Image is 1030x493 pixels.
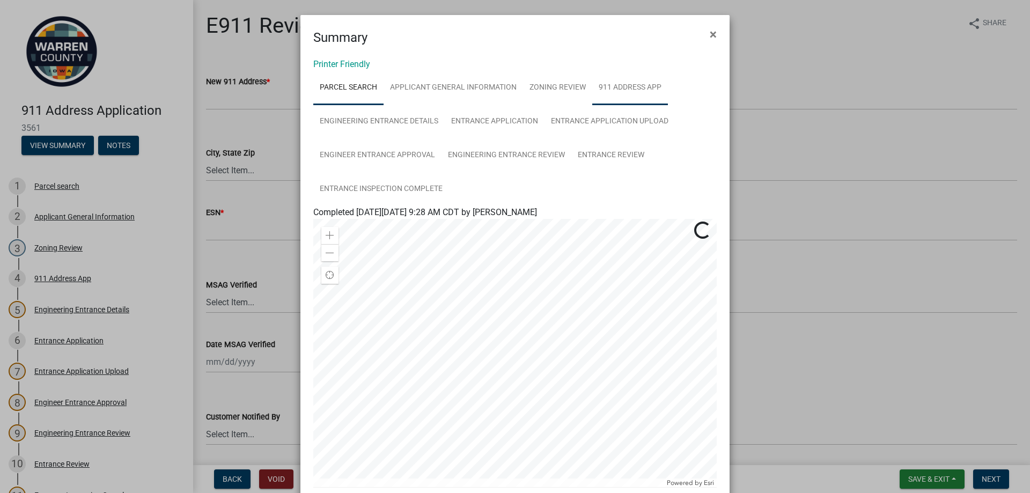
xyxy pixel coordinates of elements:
[321,244,339,261] div: Zoom out
[313,105,445,139] a: Engineering Entrance Details
[384,71,523,105] a: Applicant General Information
[321,267,339,284] div: Find my location
[704,479,714,487] a: Esri
[313,59,370,69] a: Printer Friendly
[571,138,651,173] a: Entrance Review
[313,71,384,105] a: Parcel search
[321,227,339,244] div: Zoom in
[313,138,442,173] a: Engineer Entrance Approval
[701,19,725,49] button: Close
[710,27,717,42] span: ×
[313,28,367,47] h4: Summary
[592,71,668,105] a: 911 Address App
[523,71,592,105] a: Zoning Review
[313,172,449,207] a: Entrance Inspection Complete
[445,105,545,139] a: Entrance Application
[545,105,675,139] a: Entrance Application Upload
[313,207,537,217] span: Completed [DATE][DATE] 9:28 AM CDT by [PERSON_NAME]
[664,479,717,487] div: Powered by
[442,138,571,173] a: Engineering Entrance Review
